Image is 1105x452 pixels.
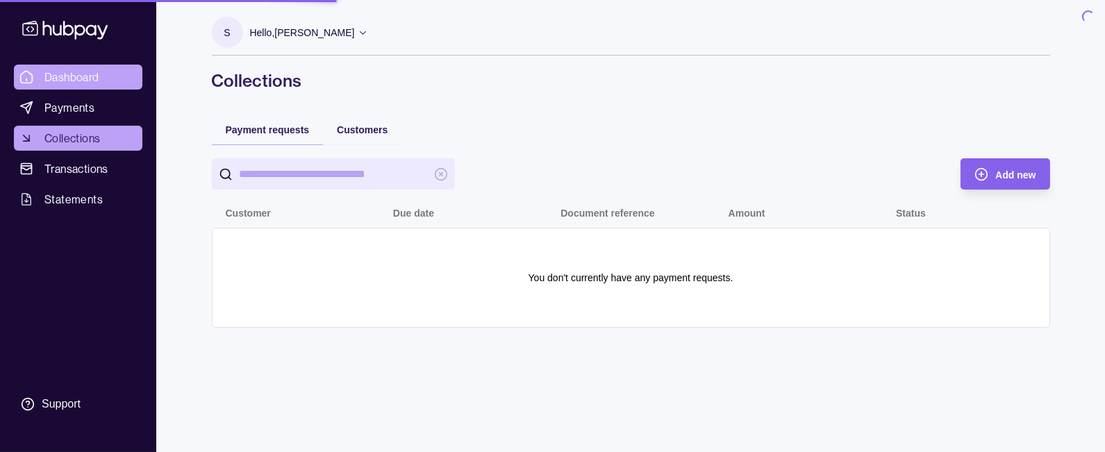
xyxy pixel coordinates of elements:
[896,208,926,219] p: Status
[44,130,100,147] span: Collections
[42,396,81,412] div: Support
[337,124,388,135] span: Customers
[560,208,654,219] p: Document reference
[226,124,310,135] span: Payment requests
[529,270,733,285] p: You don't currently have any payment requests.
[14,95,142,120] a: Payments
[14,126,142,151] a: Collections
[961,158,1049,190] button: Add new
[729,208,765,219] p: Amount
[14,187,142,212] a: Statements
[44,160,108,177] span: Transactions
[226,208,271,219] p: Customer
[240,158,427,190] input: search
[44,69,99,85] span: Dashboard
[44,99,94,116] span: Payments
[14,156,142,181] a: Transactions
[250,25,355,40] p: Hello, [PERSON_NAME]
[212,69,1050,92] h1: Collections
[44,191,103,208] span: Statements
[14,390,142,419] a: Support
[14,65,142,90] a: Dashboard
[995,169,1036,181] span: Add new
[224,25,230,40] p: S
[393,208,434,219] p: Due date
